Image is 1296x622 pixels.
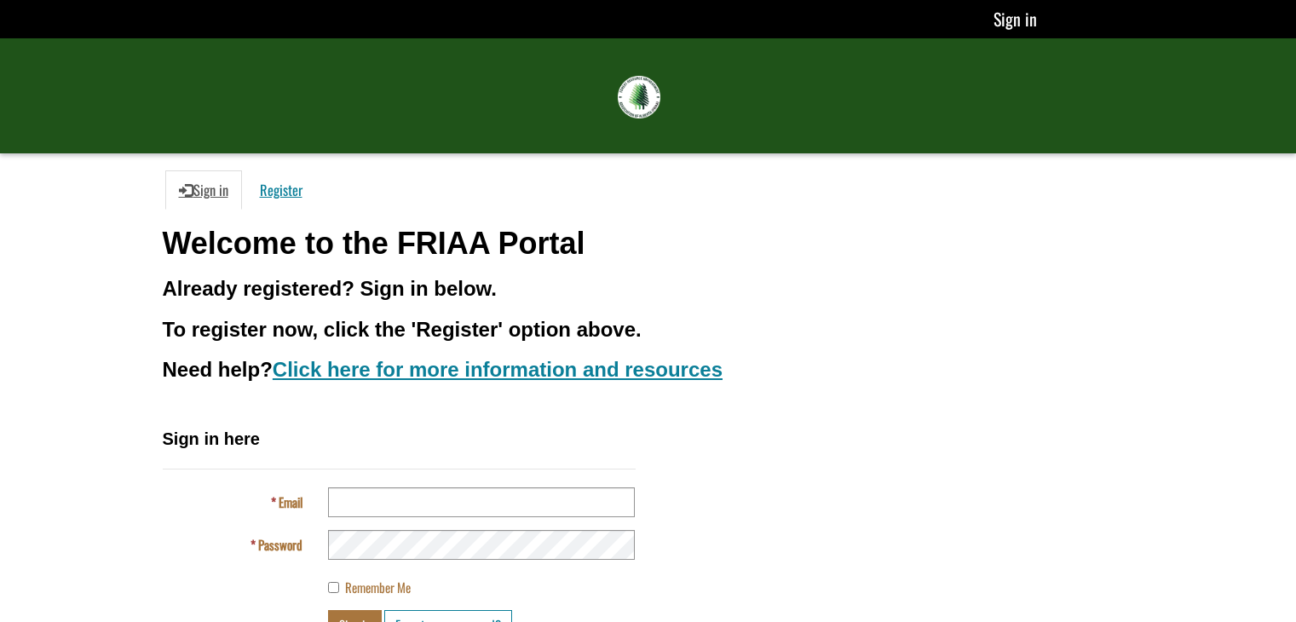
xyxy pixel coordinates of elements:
img: FRIAA Submissions Portal [618,76,660,118]
h3: To register now, click the 'Register' option above. [163,319,1134,341]
a: Sign in [994,6,1037,32]
span: Password [258,535,302,554]
h3: Already registered? Sign in below. [163,278,1134,300]
h3: Need help? [163,359,1134,381]
a: Sign in [165,170,242,210]
span: Sign in here [163,429,260,448]
a: Click here for more information and resources [273,358,723,381]
span: Remember Me [345,578,411,596]
input: Remember Me [328,582,339,593]
a: Register [246,170,316,210]
span: Email [279,492,302,511]
h1: Welcome to the FRIAA Portal [163,227,1134,261]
